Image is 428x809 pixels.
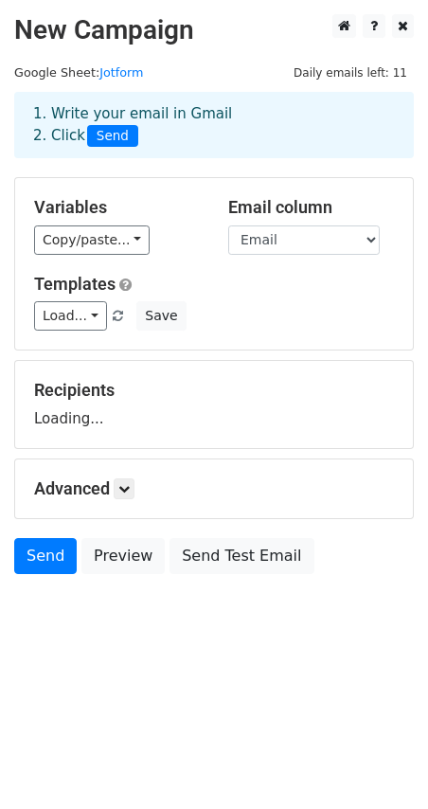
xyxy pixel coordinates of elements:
a: Jotform [99,65,143,80]
h5: Advanced [34,478,394,499]
h5: Recipients [34,380,394,401]
a: Load... [34,301,107,331]
span: Daily emails left: 11 [287,63,414,83]
button: Save [136,301,186,331]
a: Daily emails left: 11 [287,65,414,80]
div: 1. Write your email in Gmail 2. Click [19,103,409,147]
a: Templates [34,274,116,294]
div: Loading... [34,380,394,429]
span: Send [87,125,138,148]
a: Send [14,538,77,574]
h5: Email column [228,197,394,218]
a: Copy/paste... [34,225,150,255]
h2: New Campaign [14,14,414,46]
h5: Variables [34,197,200,218]
a: Preview [81,538,165,574]
small: Google Sheet: [14,65,143,80]
a: Send Test Email [169,538,313,574]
